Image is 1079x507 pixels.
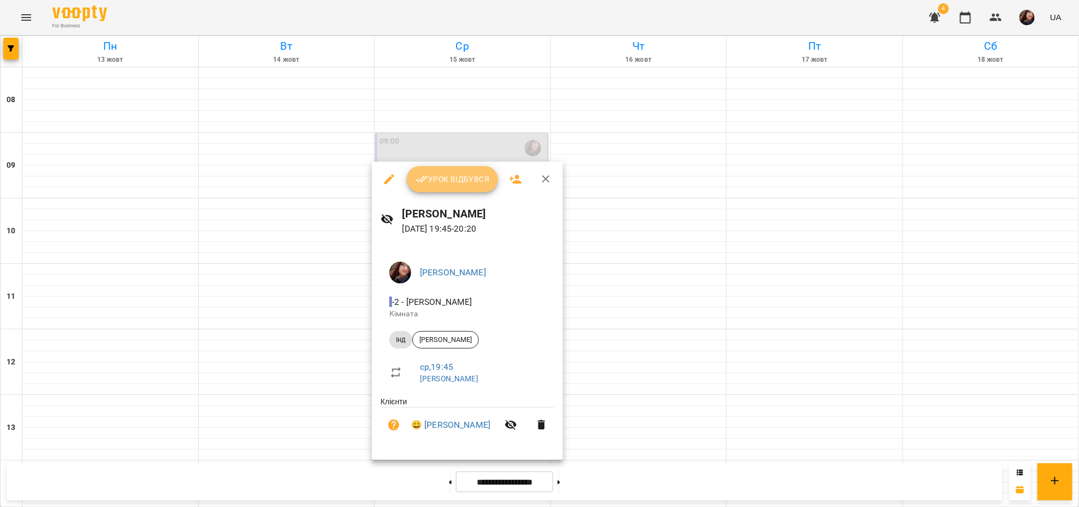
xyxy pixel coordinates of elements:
[389,297,475,307] span: - 2 - [PERSON_NAME]
[416,173,490,186] span: Урок відбувся
[381,396,554,447] ul: Клієнти
[407,166,499,192] button: Урок відбувся
[389,335,412,345] span: Інд
[413,335,478,345] span: [PERSON_NAME]
[420,374,478,383] a: [PERSON_NAME]
[389,262,411,284] img: f61110628bd5330013bfb8ce8251fa0e.png
[411,418,490,432] a: 😀 [PERSON_NAME]
[420,267,486,278] a: [PERSON_NAME]
[389,309,546,320] p: Кімната
[420,362,453,372] a: ср , 19:45
[412,331,479,349] div: [PERSON_NAME]
[402,205,555,222] h6: [PERSON_NAME]
[402,222,555,235] p: [DATE] 19:45 - 20:20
